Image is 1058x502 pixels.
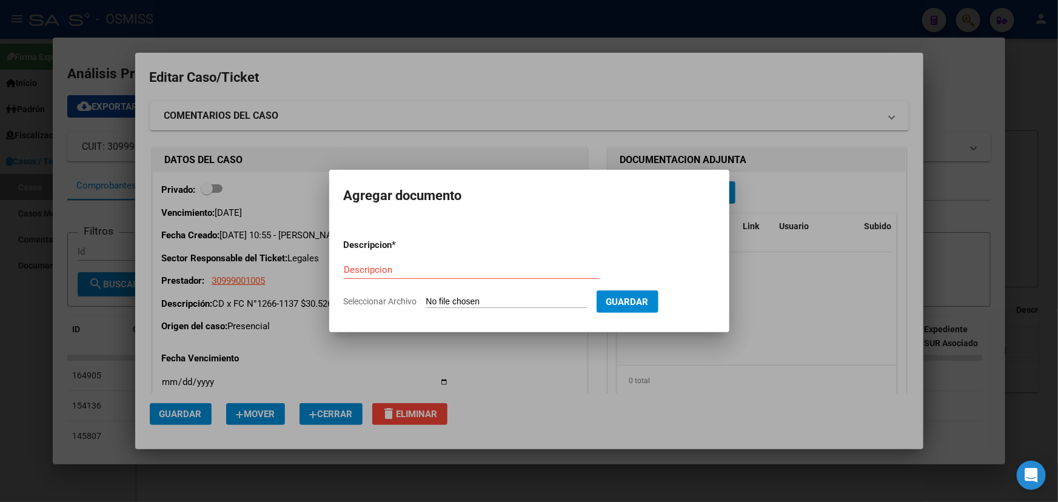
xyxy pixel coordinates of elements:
h2: Agregar documento [344,184,715,207]
button: Guardar [597,290,658,313]
p: Descripcion [344,238,455,252]
div: Open Intercom Messenger [1017,461,1046,490]
span: Guardar [606,296,649,307]
span: Seleccionar Archivo [344,296,417,306]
